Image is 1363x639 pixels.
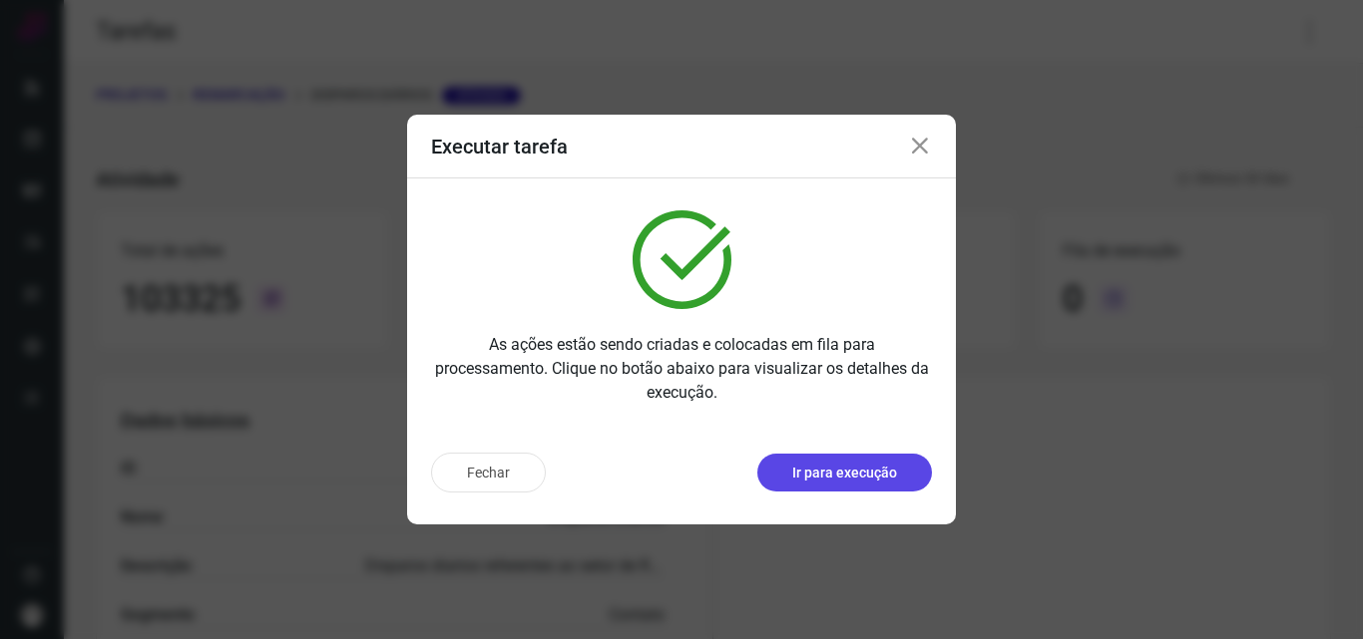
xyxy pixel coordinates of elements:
button: Ir para execução [757,454,932,491]
p: Ir para execução [792,463,897,483]
button: Fechar [431,453,546,492]
h3: Executar tarefa [431,135,568,159]
img: verified.svg [633,210,731,309]
p: As ações estão sendo criadas e colocadas em fila para processamento. Clique no botão abaixo para ... [431,333,932,405]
